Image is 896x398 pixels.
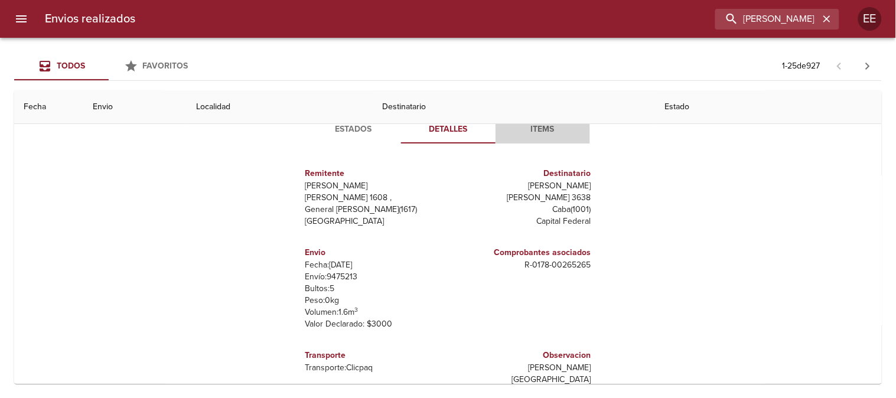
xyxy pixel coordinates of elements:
[305,283,444,295] p: Bultos: 5
[453,180,591,192] p: [PERSON_NAME]
[853,52,882,80] span: Pagina siguiente
[453,246,591,259] h6: Comprobantes asociados
[453,259,591,271] p: R - 0178 - 00265265
[14,52,203,80] div: Tabs Envios
[373,90,655,124] th: Destinatario
[305,167,444,180] h6: Remitente
[7,5,35,33] button: menu
[783,60,820,72] p: 1 - 25 de 927
[305,306,444,318] p: Volumen: 1.6 m
[305,204,444,216] p: General [PERSON_NAME] ( 1617 )
[305,259,444,271] p: Fecha: [DATE]
[305,318,444,330] p: Valor Declarado: $ 3000
[715,9,819,30] input: buscar
[453,192,591,204] p: [PERSON_NAME] 3638
[305,362,444,374] p: Transporte: Clicpaq
[305,180,444,192] p: [PERSON_NAME]
[858,7,882,31] div: EE
[355,306,359,314] sup: 3
[305,295,444,306] p: Peso: 0 kg
[305,216,444,227] p: [GEOGRAPHIC_DATA]
[305,271,444,283] p: Envío: 9475213
[314,122,394,137] span: Estados
[305,349,444,362] h6: Transporte
[305,192,444,204] p: [PERSON_NAME] 1608 ,
[45,9,135,28] h6: Envios realizados
[83,90,187,124] th: Envio
[187,90,373,124] th: Localidad
[14,90,83,124] th: Fecha
[305,246,444,259] h6: Envio
[656,90,882,124] th: Estado
[503,122,583,137] span: Items
[453,362,591,386] p: [PERSON_NAME] [GEOGRAPHIC_DATA]
[143,61,188,71] span: Favoritos
[453,204,591,216] p: Caba ( 1001 )
[453,167,591,180] h6: Destinatario
[858,7,882,31] div: Abrir información de usuario
[408,122,488,137] span: Detalles
[57,61,85,71] span: Todos
[453,216,591,227] p: Capital Federal
[453,349,591,362] h6: Observacion
[825,60,853,71] span: Pagina anterior
[307,115,590,143] div: Tabs detalle de guia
